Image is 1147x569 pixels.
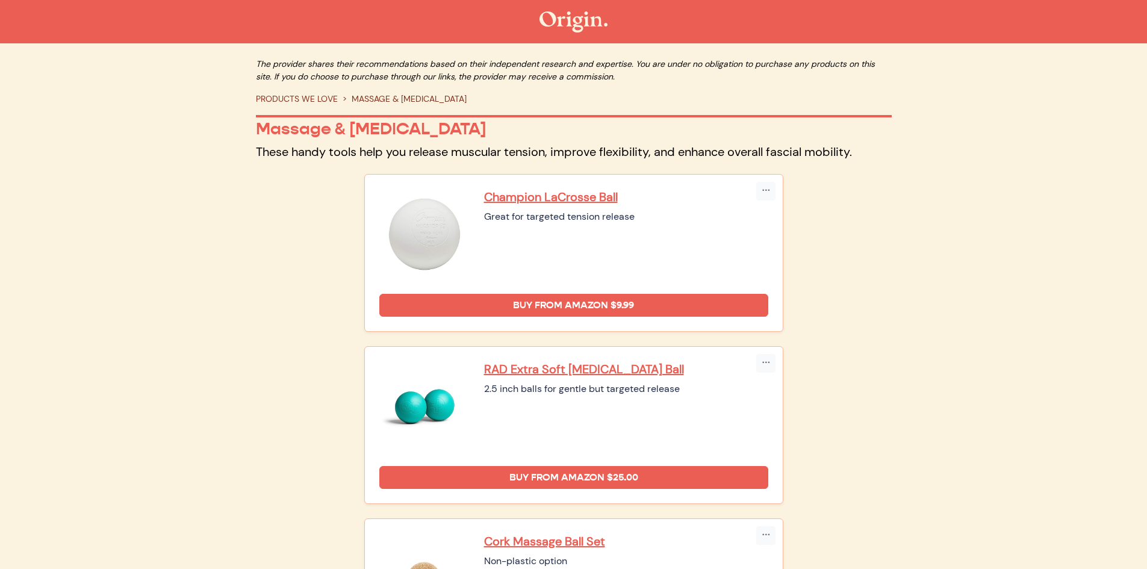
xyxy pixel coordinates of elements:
p: These handy tools help you release muscular tension, improve flexibility, and enhance overall fas... [256,144,892,160]
img: The Origin Shop [539,11,608,33]
a: Champion LaCrosse Ball [484,189,768,205]
a: Buy from Amazon $9.99 [379,294,768,317]
li: MASSAGE & [MEDICAL_DATA] [338,93,467,105]
p: Massage & [MEDICAL_DATA] [256,119,892,139]
a: Cork Massage Ball Set [484,533,768,549]
p: The provider shares their recommendations based on their independent research and expertise. You ... [256,58,892,83]
a: Buy from Amazon $25.00 [379,466,768,489]
img: Champion LaCrosse Ball [379,189,470,279]
div: Great for targeted tension release [484,210,768,224]
img: RAD Extra Soft Myofascial Release Ball [379,361,470,452]
a: PRODUCTS WE LOVE [256,93,338,104]
div: Non-plastic option [484,554,768,568]
div: 2.5 inch balls for gentle but targeted release [484,382,768,396]
a: RAD Extra Soft [MEDICAL_DATA] Ball [484,361,768,377]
